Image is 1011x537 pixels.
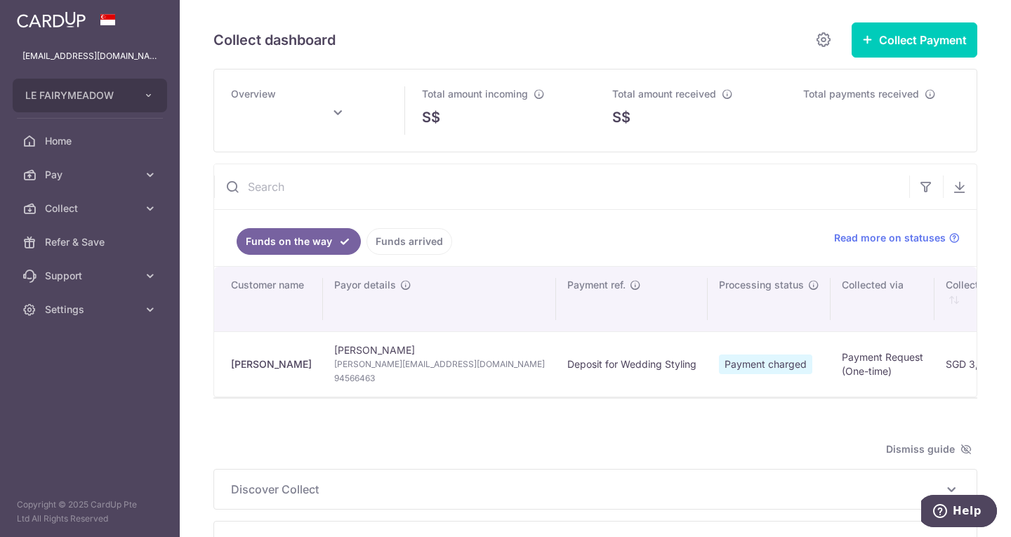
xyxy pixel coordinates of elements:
span: Read more on statuses [834,231,946,245]
td: Deposit for Wedding Styling [556,331,708,397]
th: Customer name [214,267,323,331]
span: Settings [45,303,138,317]
span: Dismiss guide [886,441,972,458]
span: Overview [231,88,276,100]
span: Pay [45,168,138,182]
a: Funds arrived [366,228,452,255]
span: Total amount received [612,88,716,100]
th: Payor details [323,267,556,331]
span: Help [32,10,60,22]
iframe: Opens a widget where you can find more information [921,495,997,530]
button: LE FAIRYMEADOW [13,79,167,112]
th: Collected via [831,267,934,331]
input: Search [214,164,909,209]
span: 94566463 [334,371,545,385]
span: Payor details [334,278,396,292]
span: Total payments received [803,88,919,100]
button: Collect Payment [852,22,977,58]
a: Read more on statuses [834,231,960,245]
span: S$ [422,107,440,128]
span: S$ [612,107,630,128]
span: Payment ref. [567,278,626,292]
th: Processing status [708,267,831,331]
span: Discover Collect [231,481,943,498]
img: CardUp [17,11,86,28]
div: [PERSON_NAME] [231,357,312,371]
span: [PERSON_NAME][EMAIL_ADDRESS][DOMAIN_NAME] [334,357,545,371]
span: Total amount incoming [422,88,528,100]
h5: Collect dashboard [213,29,336,51]
p: [EMAIL_ADDRESS][DOMAIN_NAME] [22,49,157,63]
a: Funds on the way [237,228,361,255]
span: Refer & Save [45,235,138,249]
p: Discover Collect [231,481,960,498]
span: Collect [45,201,138,216]
td: [PERSON_NAME] [323,331,556,397]
span: Support [45,269,138,283]
th: Payment ref. [556,267,708,331]
span: LE FAIRYMEADOW [25,88,129,102]
span: Payment charged [719,354,812,374]
span: Processing status [719,278,804,292]
span: Home [45,134,138,148]
td: Payment Request (One-time) [831,331,934,397]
